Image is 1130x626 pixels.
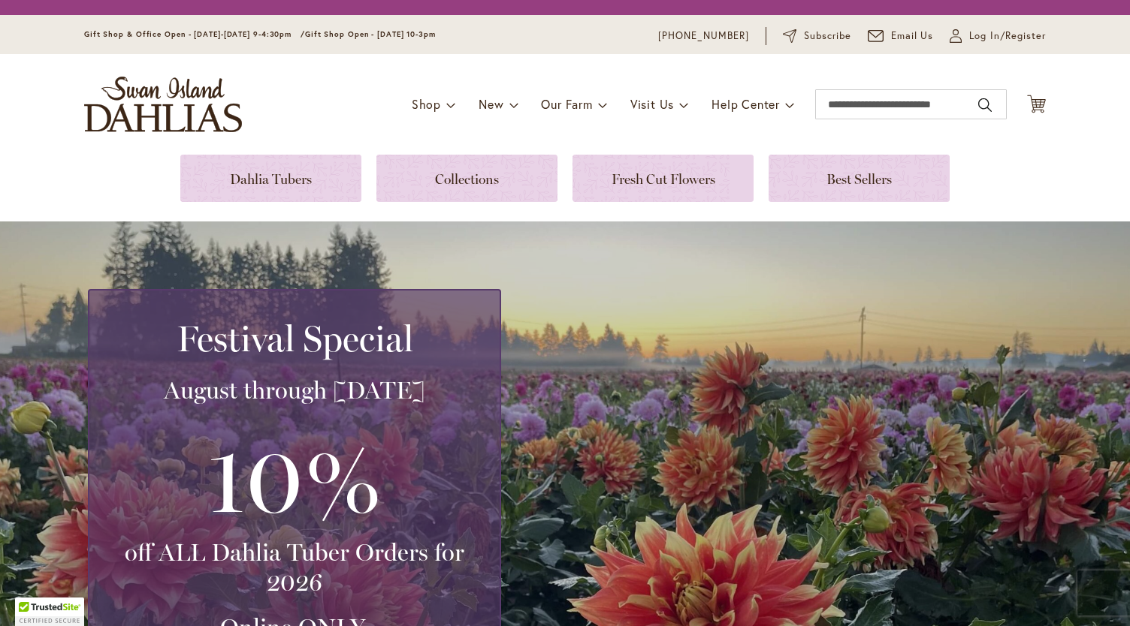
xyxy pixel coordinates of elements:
button: Search [978,93,992,117]
span: Visit Us [630,96,674,112]
a: store logo [84,77,242,132]
a: Subscribe [783,29,851,44]
span: Gift Shop Open - [DATE] 10-3pm [305,29,436,39]
a: Log In/Register [950,29,1046,44]
div: TrustedSite Certified [15,597,84,626]
h2: Festival Special [107,318,482,360]
span: Subscribe [804,29,851,44]
span: Help Center [712,96,780,112]
a: [PHONE_NUMBER] [658,29,749,44]
span: Our Farm [541,96,592,112]
span: Shop [412,96,441,112]
h3: August through [DATE] [107,375,482,405]
span: Gift Shop & Office Open - [DATE]-[DATE] 9-4:30pm / [84,29,305,39]
h3: 10% [107,420,482,537]
span: Log In/Register [969,29,1046,44]
span: Email Us [891,29,934,44]
h3: off ALL Dahlia Tuber Orders for 2026 [107,537,482,597]
span: New [479,96,503,112]
a: Email Us [868,29,934,44]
